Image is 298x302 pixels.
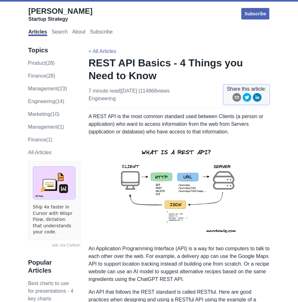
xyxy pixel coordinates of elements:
a: management(23) [28,86,67,91]
h3: Topics [28,46,75,54]
a: Ship 4x faster in Cursor with Wispr Flow, dictation that understands your code. [33,204,76,235]
a: engineering [89,96,116,101]
a: Subscribe [90,29,113,36]
a: Subscribe [241,7,270,20]
h1: REST API Basics - 4 Things you Need to Know [89,57,270,82]
div: Startup Strategy [28,16,92,22]
a: [PERSON_NAME]Startup Strategy [28,6,92,22]
a: Finance(1) [28,137,52,142]
a: Search [52,29,68,36]
a: Management(1) [28,124,64,130]
a: engineering(14) [28,99,64,104]
button: email [232,93,241,104]
p: 7 minute read | [DATE] [89,87,170,102]
p: A REST API is the most common standard used between Clients (a person or application) who want to... [89,113,270,136]
h3: Popular Articles [28,259,75,275]
a: Articles [28,29,47,36]
a: All Articles [28,150,52,155]
a: About [72,29,85,36]
a: product(28) [28,60,55,66]
a: ads via Carbon [28,243,80,248]
img: ads via Carbon [33,166,76,200]
span: | 114868 views [139,88,170,94]
a: marketing(10) [28,111,60,117]
p: An Application Programming Interface (API) is a way for two computers to talk to each other over ... [89,245,270,283]
a: Best charts to use for presentations - 4 key charts [28,281,73,301]
img: rest-api [109,141,249,240]
button: twitter [243,93,251,104]
span: Share this article: [227,85,266,93]
button: linkedin [253,93,262,104]
a: finance(28) [28,73,55,79]
span: [PERSON_NAME] [28,7,92,15]
a: < All Articles [89,49,116,54]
